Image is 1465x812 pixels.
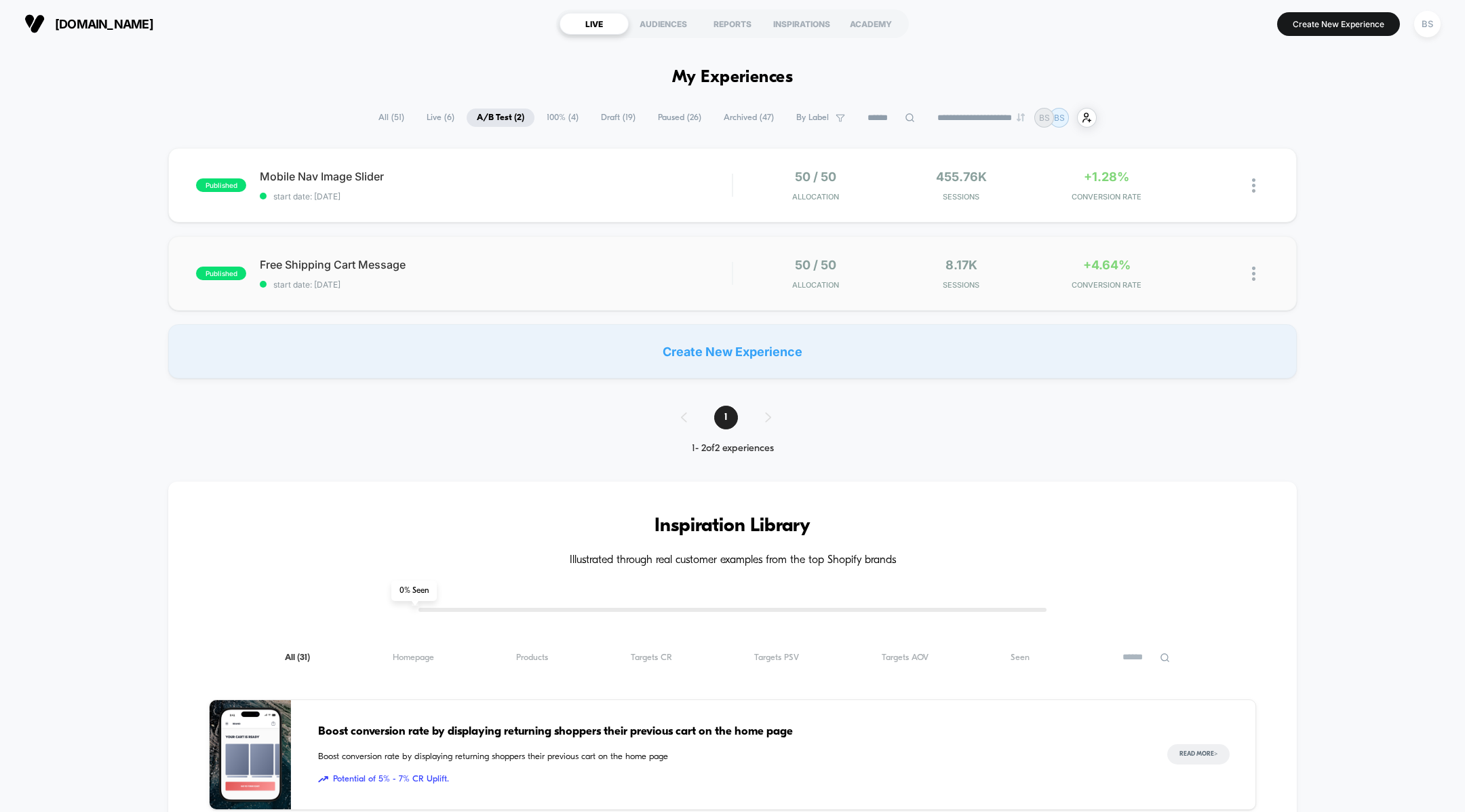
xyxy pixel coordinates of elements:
[210,700,291,809] img: Boost conversion rate by displaying returning shoppers their previous cart on the home page
[1252,267,1255,281] img: close
[1038,280,1176,290] span: CONVERSION RATE
[1054,113,1065,123] p: BS
[20,13,157,35] button: [DOMAIN_NAME]
[285,653,310,663] span: All
[560,13,629,35] div: LIVE
[796,113,829,123] span: By Label
[936,170,987,184] span: 455.76k
[416,109,465,127] span: Live ( 6 )
[318,750,1139,764] span: Boost conversion rate by displaying returning shoppers their previous cart on the home page
[1039,113,1050,123] p: BS
[393,653,434,663] span: Homepage
[714,109,784,127] span: Archived ( 47 )
[516,653,548,663] span: Products
[892,280,1030,290] span: Sessions
[795,170,836,184] span: 50 / 50
[467,109,534,127] span: A/B Test ( 2 )
[260,191,732,201] span: start date: [DATE]
[1011,653,1030,663] span: Seen
[792,280,839,290] span: Allocation
[297,653,310,662] span: ( 31 )
[318,773,1139,786] span: Potential of 5% - 7% CR Uplift.
[714,406,738,429] span: 1
[196,267,246,280] span: published
[591,109,646,127] span: Draft ( 19 )
[196,178,246,192] span: published
[1084,170,1129,184] span: +1.28%
[648,109,711,127] span: Paused ( 26 )
[1252,178,1255,193] img: close
[1083,258,1131,272] span: +4.64%
[892,192,1030,201] span: Sessions
[754,653,799,663] span: Targets PSV
[391,581,437,601] span: 0 % Seen
[882,653,929,663] span: Targets AOV
[945,258,977,272] span: 8.17k
[260,170,732,183] span: Mobile Nav Image Slider
[318,723,1139,741] span: Boost conversion rate by displaying returning shoppers their previous cart on the home page
[836,13,905,35] div: ACADEMY
[260,258,732,271] span: Free Shipping Cart Message
[698,13,767,35] div: REPORTS
[368,109,414,127] span: All ( 51 )
[536,109,589,127] span: 100% ( 4 )
[795,258,836,272] span: 50 / 50
[168,324,1296,379] div: Create New Experience
[260,279,732,290] span: start date: [DATE]
[1410,10,1445,38] button: BS
[1167,744,1230,765] button: Read More>
[767,13,836,35] div: INSPIRATIONS
[1277,12,1400,36] button: Create New Experience
[1038,192,1176,201] span: CONVERSION RATE
[24,14,45,34] img: Visually logo
[1414,11,1441,37] div: BS
[667,443,798,455] div: 1 - 2 of 2 experiences
[629,13,698,35] div: AUDIENCES
[631,653,672,663] span: Targets CR
[1017,113,1025,121] img: end
[55,17,153,31] span: [DOMAIN_NAME]
[792,192,839,201] span: Allocation
[672,68,794,88] h1: My Experiences
[209,516,1255,537] h3: Inspiration Library
[209,554,1255,567] h4: Illustrated through real customer examples from the top Shopify brands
